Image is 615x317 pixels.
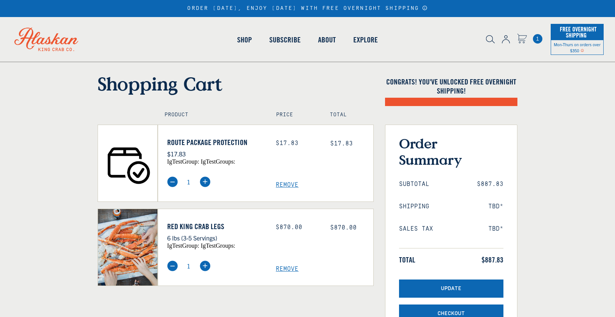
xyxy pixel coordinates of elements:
span: igTestGroups: [201,158,235,165]
img: minus [167,176,178,187]
a: Cart [517,34,527,45]
a: Shop [228,18,261,61]
span: igTestGroup: [167,242,199,249]
img: search [486,35,495,44]
img: minus [167,261,178,271]
h3: Order Summary [399,135,503,168]
div: $870.00 [276,224,319,231]
a: About [309,18,345,61]
span: Free Overnight Shipping [558,23,596,41]
span: $870.00 [330,224,357,231]
a: Explore [345,18,387,61]
p: $17.83 [167,149,265,159]
span: igTestGroups: [201,242,235,249]
div: $17.83 [276,140,319,147]
span: Mon-Thurs on orders over $350 [554,42,601,53]
span: igTestGroup: [167,158,199,165]
p: 6 lbs (3-5 Servings) [167,233,265,243]
span: $887.83 [477,181,503,188]
img: Route Package Protection - $17.83 [98,125,157,201]
h1: Shopping Cart [98,73,374,95]
a: Route Package Protection [167,138,265,147]
span: Checkout [438,311,465,317]
div: ORDER [DATE], ENJOY [DATE] WITH FREE OVERNIGHT SHIPPING [187,5,427,12]
a: Subscribe [261,18,309,61]
span: $887.83 [481,255,503,264]
a: Cart [533,34,542,44]
a: Red King Crab Legs [167,222,265,231]
h4: Product [165,112,260,118]
span: Shipping [399,203,429,210]
span: Sales Tax [399,225,433,233]
a: Remove [276,265,373,273]
button: Update [399,280,503,298]
img: plus [200,176,210,187]
h4: Price [276,112,313,118]
a: Remove [276,181,373,189]
img: Red King Crab Legs - 6 lbs (3-5 Servings) [98,209,157,286]
a: Announcement Bar Modal [422,5,428,11]
span: Total [399,255,415,264]
img: Alaskan King Crab Co. logo [4,17,89,62]
span: Update [441,286,461,292]
span: $17.83 [330,140,353,147]
img: plus [200,261,210,271]
span: Subtotal [399,181,429,188]
h4: Total [330,112,367,118]
img: account [502,35,510,44]
span: 1 [533,34,542,44]
span: Shipping Notice Icon [581,48,584,53]
h4: Congrats! You've unlocked FREE OVERNIGHT SHIPPING! [385,77,517,95]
